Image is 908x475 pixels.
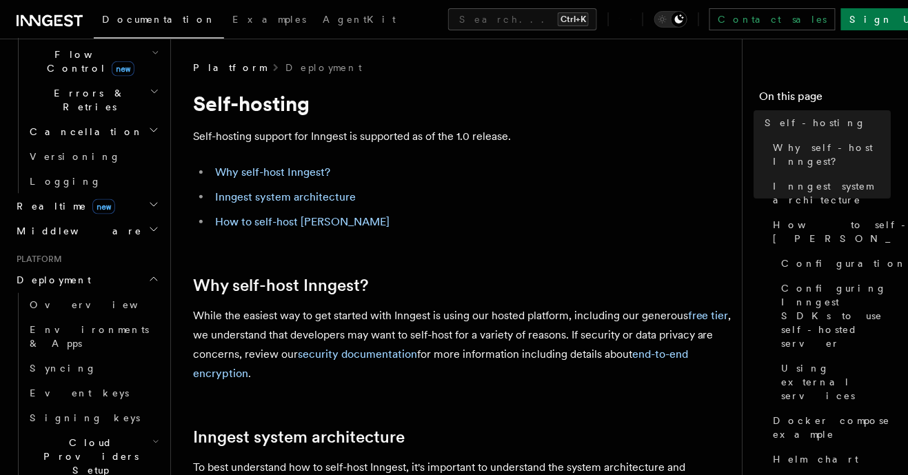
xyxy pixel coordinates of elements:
[24,119,162,144] button: Cancellation
[193,61,266,74] span: Platform
[112,61,134,77] span: new
[782,256,907,270] span: Configuration
[768,174,891,212] a: Inngest system architecture
[768,447,891,472] a: Helm chart
[776,356,891,408] a: Using external services
[776,251,891,276] a: Configuration
[774,414,891,441] span: Docker compose example
[774,179,891,207] span: Inngest system architecture
[11,219,162,243] button: Middleware
[774,452,859,466] span: Helm chart
[30,413,140,424] span: Signing keys
[782,281,891,350] span: Configuring Inngest SDKs to use self-hosted server
[24,144,162,169] a: Versioning
[193,427,405,447] a: Inngest system architecture
[774,141,891,168] span: Why self-host Inngest?
[24,381,162,406] a: Event keys
[776,276,891,356] a: Configuring Inngest SDKs to use self-hosted server
[11,199,115,213] span: Realtime
[24,125,143,139] span: Cancellation
[102,14,216,25] span: Documentation
[92,199,115,214] span: new
[285,61,362,74] a: Deployment
[30,300,172,311] span: Overview
[314,4,404,37] a: AgentKit
[654,11,687,28] button: Toggle dark mode
[765,116,867,130] span: Self-hosting
[30,151,121,162] span: Versioning
[30,363,97,374] span: Syncing
[193,306,732,383] p: While the easiest way to get started with Inngest is using our hosted platform, including our gen...
[215,190,356,203] a: Inngest system architecture
[24,169,162,194] a: Logging
[215,215,390,228] a: How to self-host [PERSON_NAME]
[30,325,149,350] span: Environments & Apps
[11,274,91,287] span: Deployment
[193,91,732,116] h1: Self-hosting
[760,88,891,110] h4: On this page
[782,361,891,403] span: Using external services
[11,254,62,265] span: Platform
[760,110,891,135] a: Self-hosting
[24,48,152,75] span: Flow Control
[448,8,597,30] button: Search...Ctrl+K
[709,8,836,30] a: Contact sales
[688,309,729,322] a: free tier
[768,135,891,174] a: Why self-host Inngest?
[558,12,589,26] kbd: Ctrl+K
[298,347,417,361] a: security documentation
[30,176,101,187] span: Logging
[11,194,162,219] button: Realtimenew
[24,42,162,81] button: Flow Controlnew
[232,14,306,25] span: Examples
[24,318,162,356] a: Environments & Apps
[193,276,368,295] a: Why self-host Inngest?
[11,268,162,293] button: Deployment
[24,356,162,381] a: Syncing
[11,224,142,238] span: Middleware
[224,4,314,37] a: Examples
[24,406,162,431] a: Signing keys
[193,127,732,146] p: Self-hosting support for Inngest is supported as of the 1.0 release.
[24,81,162,119] button: Errors & Retries
[30,388,129,399] span: Event keys
[323,14,396,25] span: AgentKit
[768,212,891,251] a: How to self-host [PERSON_NAME]
[24,293,162,318] a: Overview
[768,408,891,447] a: Docker compose example
[24,86,150,114] span: Errors & Retries
[215,165,330,179] a: Why self-host Inngest?
[94,4,224,39] a: Documentation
